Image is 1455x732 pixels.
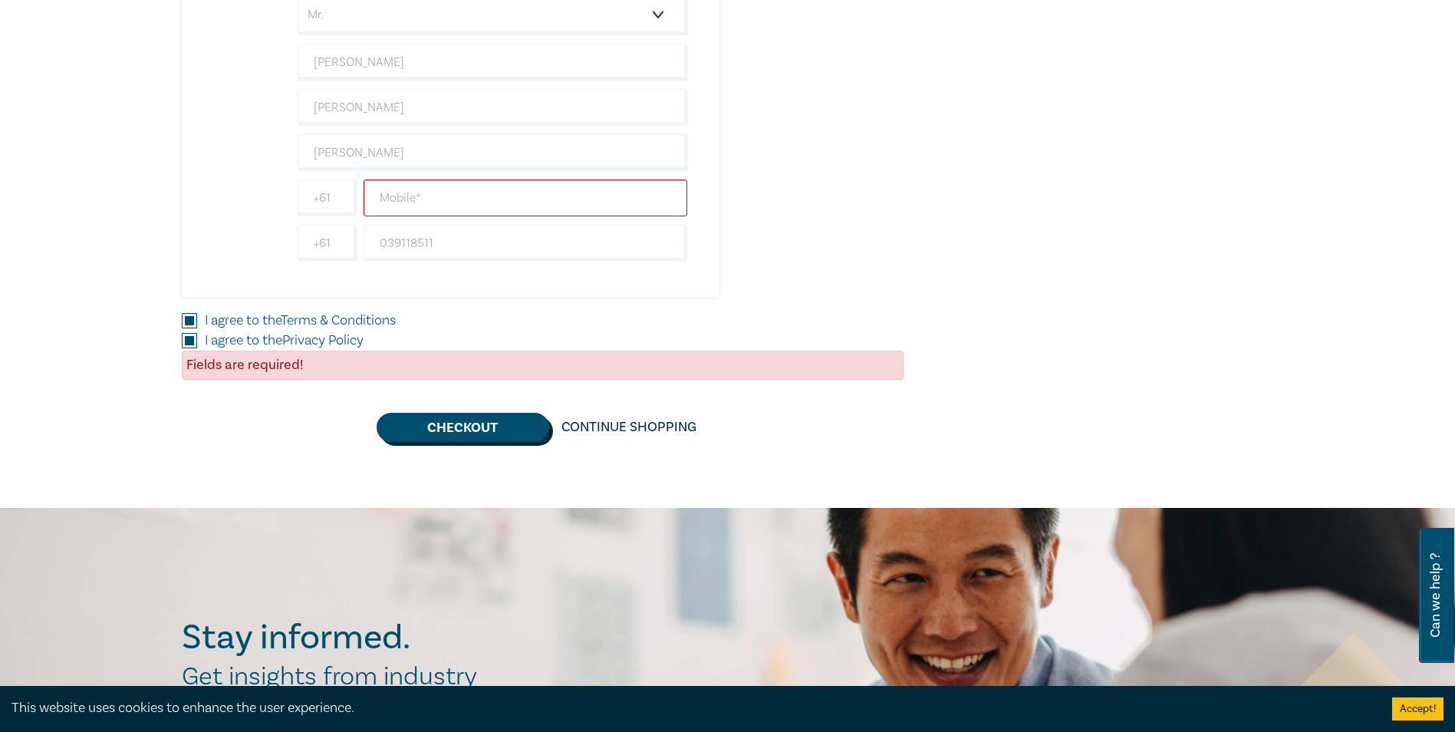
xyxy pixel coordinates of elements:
input: First Name* [298,44,688,81]
input: Last Name* [298,89,688,126]
label: I agree to the [205,311,396,331]
input: +61 [298,225,357,262]
label: I agree to the [205,331,364,351]
input: Phone [364,225,688,262]
a: Continue Shopping [549,413,709,442]
a: Privacy Policy [282,331,364,349]
span: Can we help ? [1428,537,1443,654]
button: Checkout [377,413,549,442]
h2: Stay informed. [182,618,544,658]
input: Company [298,134,688,171]
div: This website uses cookies to enhance the user experience. [12,698,1369,718]
input: +61 [298,180,357,216]
a: Terms & Conditions [281,312,396,329]
button: Accept cookies [1392,697,1443,720]
div: Fields are required! [182,351,904,380]
input: Mobile* [364,180,688,216]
